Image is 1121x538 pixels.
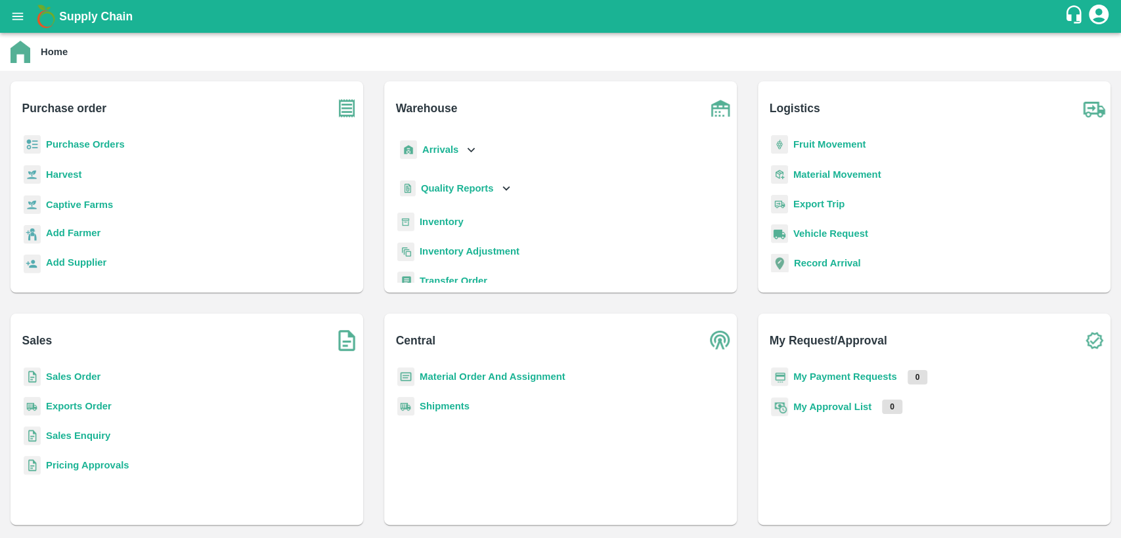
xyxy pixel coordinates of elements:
img: shipments [397,397,414,416]
a: Purchase Orders [46,139,125,150]
b: Warehouse [396,99,458,117]
div: account of current user [1087,3,1110,30]
img: fruit [771,135,788,154]
b: My Request/Approval [770,331,887,350]
a: Captive Farms [46,199,113,210]
img: harvest [24,165,41,184]
a: Add Supplier [46,255,106,273]
img: harvest [24,195,41,215]
b: Sales [22,331,53,350]
img: sales [24,426,41,445]
a: Supply Chain [59,7,1064,26]
div: Arrivals [397,135,479,165]
a: Add Farmer [46,226,100,243]
img: soSales [330,324,363,357]
img: home [11,41,30,63]
img: sales [24,367,41,386]
b: Add Farmer [46,228,100,238]
a: Harvest [46,169,81,180]
b: Logistics [770,99,820,117]
a: Fruit Movement [793,139,866,150]
img: centralMaterial [397,367,414,386]
img: sales [24,456,41,475]
a: Material Movement [793,169,881,180]
img: reciept [24,135,41,154]
img: check [1078,324,1110,357]
img: supplier [24,255,41,274]
a: Inventory Adjustment [420,246,519,257]
a: Export Trip [793,199,845,209]
img: recordArrival [771,254,789,272]
img: approval [771,397,788,417]
a: Exports Order [46,401,112,411]
a: Vehicle Request [793,228,868,239]
img: farmer [24,225,41,244]
img: whArrival [400,140,417,159]
img: whTransfer [397,272,414,291]
img: delivery [771,195,788,214]
a: Pricing Approvals [46,460,129,470]
p: 0 [908,370,928,384]
a: Shipments [420,401,470,411]
div: Quality Reports [397,175,514,202]
p: 0 [882,400,902,414]
div: customer-support [1064,5,1087,28]
b: Add Supplier [46,257,106,268]
img: purchase [330,92,363,125]
img: inventory [397,242,414,261]
a: My Payment Requests [793,371,897,382]
a: Inventory [420,217,464,227]
a: Record Arrival [794,258,861,268]
img: shipments [24,397,41,416]
a: My Approval List [793,402,871,412]
img: material [771,165,788,184]
b: Purchase order [22,99,106,117]
img: central [704,324,737,357]
b: Arrivals [422,144,458,155]
b: Supply Chain [59,10,133,23]
img: truck [1078,92,1110,125]
img: warehouse [704,92,737,125]
img: payment [771,367,788,386]
img: qualityReport [400,180,416,197]
img: vehicle [771,224,788,243]
a: Material Order And Assignment [420,371,565,382]
a: Transfer Order [420,276,487,286]
img: logo [33,3,59,30]
b: Central [396,331,435,350]
b: Home [41,47,68,57]
b: Quality Reports [421,183,494,194]
a: Sales Enquiry [46,430,110,441]
button: open drawer [3,1,33,31]
a: Sales Order [46,371,100,382]
img: whInventory [397,213,414,232]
